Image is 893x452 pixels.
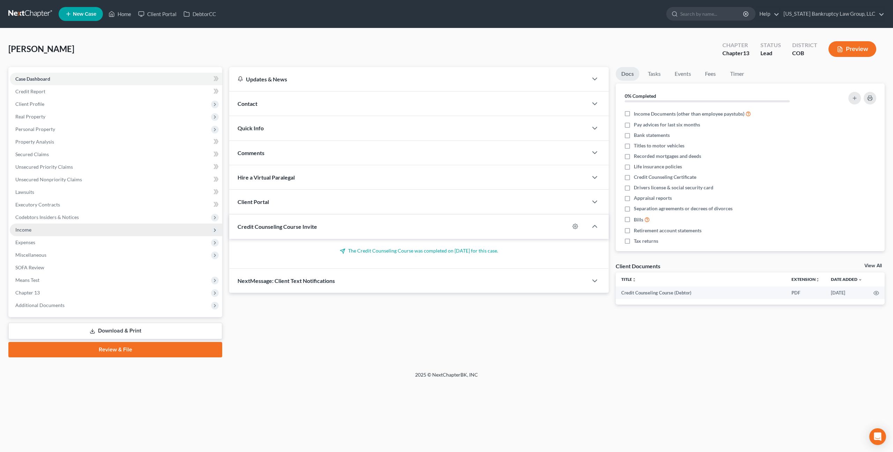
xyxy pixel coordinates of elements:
span: Client Profile [15,101,44,107]
a: Fees [699,67,722,81]
a: Timer [725,67,750,81]
span: Drivers license & social security card [634,184,713,191]
span: Unsecured Nonpriority Claims [15,176,82,182]
span: Life insurance policies [634,163,682,170]
span: Retirement account statements [634,227,701,234]
span: Executory Contracts [15,202,60,207]
a: Unsecured Priority Claims [10,161,222,173]
strong: 0% Completed [625,93,656,99]
a: SOFA Review [10,261,222,274]
span: Means Test [15,277,39,283]
span: Additional Documents [15,302,65,308]
span: Credit Counseling Certificate [634,174,696,181]
a: Help [756,8,779,20]
span: Codebtors Insiders & Notices [15,214,79,220]
div: District [792,41,817,49]
span: Income Documents (other than employee paystubs) [634,110,744,117]
span: Hire a Virtual Paralegal [238,174,295,181]
button: Preview [828,41,876,57]
div: Status [760,41,781,49]
span: Quick Info [238,125,264,131]
a: Titleunfold_more [621,277,636,282]
a: DebtorCC [180,8,219,20]
span: Pay advices for last six months [634,121,700,128]
span: NextMessage: Client Text Notifications [238,277,335,284]
span: Credit Report [15,88,45,94]
a: Events [669,67,697,81]
a: Extensionunfold_more [791,277,820,282]
span: Chapter 13 [15,290,40,296]
a: Review & File [8,342,222,357]
span: Bank statements [634,132,670,139]
div: 2025 © NextChapterBK, INC [248,371,645,384]
span: New Case [73,12,96,17]
input: Search by name... [680,7,744,20]
span: SOFA Review [15,264,44,270]
i: unfold_more [632,278,636,282]
span: Client Portal [238,198,269,205]
span: Tax returns [634,238,658,245]
div: Lead [760,49,781,57]
span: Credit Counseling Course Invite [238,223,317,230]
div: Updates & News [238,75,579,83]
span: Miscellaneous [15,252,46,258]
span: Titles to motor vehicles [634,142,684,149]
i: expand_more [858,278,862,282]
span: Comments [238,150,264,156]
span: Property Analysis [15,139,54,145]
span: Appraisal reports [634,195,672,202]
a: Docs [616,67,639,81]
span: [PERSON_NAME] [8,44,74,54]
span: Bills [634,216,643,223]
span: Real Property [15,114,45,119]
a: Secured Claims [10,148,222,161]
span: Personal Property [15,126,55,132]
div: Chapter [722,41,749,49]
span: 13 [743,50,749,56]
div: Chapter [722,49,749,57]
div: Client Documents [616,262,660,270]
a: Executory Contracts [10,198,222,211]
span: Case Dashboard [15,76,50,82]
a: Property Analysis [10,136,222,148]
p: The Credit Counseling Course was completed on [DATE] for this case. [238,247,600,254]
span: Separation agreements or decrees of divorces [634,205,733,212]
a: Download & Print [8,323,222,339]
a: Case Dashboard [10,73,222,85]
td: Credit Counseling Course (Debtor) [616,286,786,299]
span: Expenses [15,239,35,245]
a: Tasks [642,67,666,81]
a: Credit Report [10,85,222,98]
span: Recorded mortgages and deeds [634,153,701,160]
td: [DATE] [825,286,868,299]
div: COB [792,49,817,57]
span: Secured Claims [15,151,49,157]
a: [US_STATE] Bankruptcy Law Group, LLC [780,8,884,20]
span: Unsecured Priority Claims [15,164,73,170]
span: Contact [238,100,257,107]
a: Client Portal [135,8,180,20]
span: Income [15,227,31,233]
a: View All [864,263,882,268]
a: Home [105,8,135,20]
i: unfold_more [816,278,820,282]
td: PDF [786,286,825,299]
a: Date Added expand_more [831,277,862,282]
a: Unsecured Nonpriority Claims [10,173,222,186]
div: Open Intercom Messenger [869,428,886,445]
span: Lawsuits [15,189,34,195]
a: Lawsuits [10,186,222,198]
